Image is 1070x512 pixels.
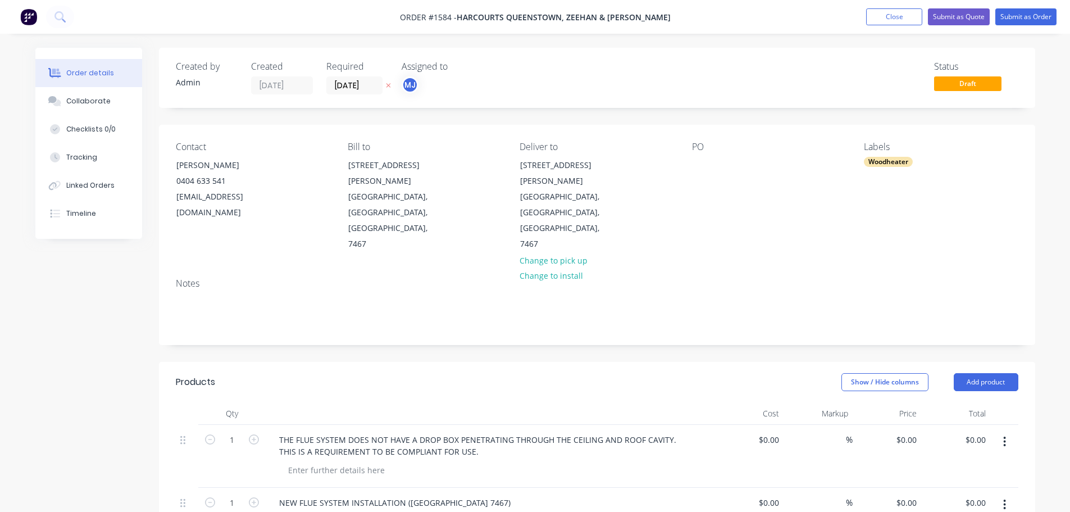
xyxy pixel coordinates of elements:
[35,171,142,200] button: Linked Orders
[864,157,913,167] div: Woodheater
[176,278,1018,289] div: Notes
[66,68,114,78] div: Order details
[513,252,593,268] button: Change to pick up
[66,96,111,106] div: Collaborate
[853,402,922,425] div: Price
[270,432,687,460] div: THE FLUE SYSTEM DOES NOT HAVE A DROP BOX PENETRATING THROUGH THE CEILING AND ROOF CAVITY. THIS IS...
[402,61,514,72] div: Assigned to
[176,375,215,389] div: Products
[520,157,613,189] div: [STREET_ADDRESS][PERSON_NAME]
[348,189,441,252] div: [GEOGRAPHIC_DATA], [GEOGRAPHIC_DATA], [GEOGRAPHIC_DATA], 7467
[864,142,1018,152] div: Labels
[35,87,142,115] button: Collaborate
[954,373,1018,391] button: Add product
[400,12,457,22] span: Order #1584 -
[934,61,1018,72] div: Status
[198,402,266,425] div: Qty
[35,59,142,87] button: Order details
[846,433,853,446] span: %
[348,157,441,189] div: [STREET_ADDRESS][PERSON_NAME]
[251,61,313,72] div: Created
[457,12,671,22] span: Harcourts Queenstown, Zeehan & [PERSON_NAME]
[520,189,613,252] div: [GEOGRAPHIC_DATA], [GEOGRAPHIC_DATA], [GEOGRAPHIC_DATA], 7467
[921,402,990,425] div: Total
[270,495,520,511] div: NEW FLUE SYSTEM INSTALLATION ([GEOGRAPHIC_DATA] 7467)
[402,76,418,93] button: MJ
[866,8,922,25] button: Close
[66,124,116,134] div: Checklists 0/0
[66,152,97,162] div: Tracking
[176,76,238,88] div: Admin
[176,157,270,173] div: [PERSON_NAME]
[35,200,142,228] button: Timeline
[715,402,784,425] div: Cost
[66,180,115,191] div: Linked Orders
[928,8,990,25] button: Submit as Quote
[692,142,846,152] div: PO
[176,61,238,72] div: Created by
[35,143,142,171] button: Tracking
[841,373,928,391] button: Show / Hide columns
[348,142,502,152] div: Bill to
[167,157,279,221] div: [PERSON_NAME]0404 633 541[EMAIL_ADDRESS][DOMAIN_NAME]
[326,61,388,72] div: Required
[784,402,853,425] div: Markup
[176,142,330,152] div: Contact
[339,157,451,252] div: [STREET_ADDRESS][PERSON_NAME][GEOGRAPHIC_DATA], [GEOGRAPHIC_DATA], [GEOGRAPHIC_DATA], 7467
[520,142,673,152] div: Deliver to
[35,115,142,143] button: Checklists 0/0
[846,496,853,509] span: %
[66,209,96,219] div: Timeline
[176,173,270,189] div: 0404 633 541
[176,189,270,220] div: [EMAIL_ADDRESS][DOMAIN_NAME]
[934,76,1001,90] span: Draft
[995,8,1057,25] button: Submit as Order
[511,157,623,252] div: [STREET_ADDRESS][PERSON_NAME][GEOGRAPHIC_DATA], [GEOGRAPHIC_DATA], [GEOGRAPHIC_DATA], 7467
[513,268,589,283] button: Change to install
[20,8,37,25] img: Factory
